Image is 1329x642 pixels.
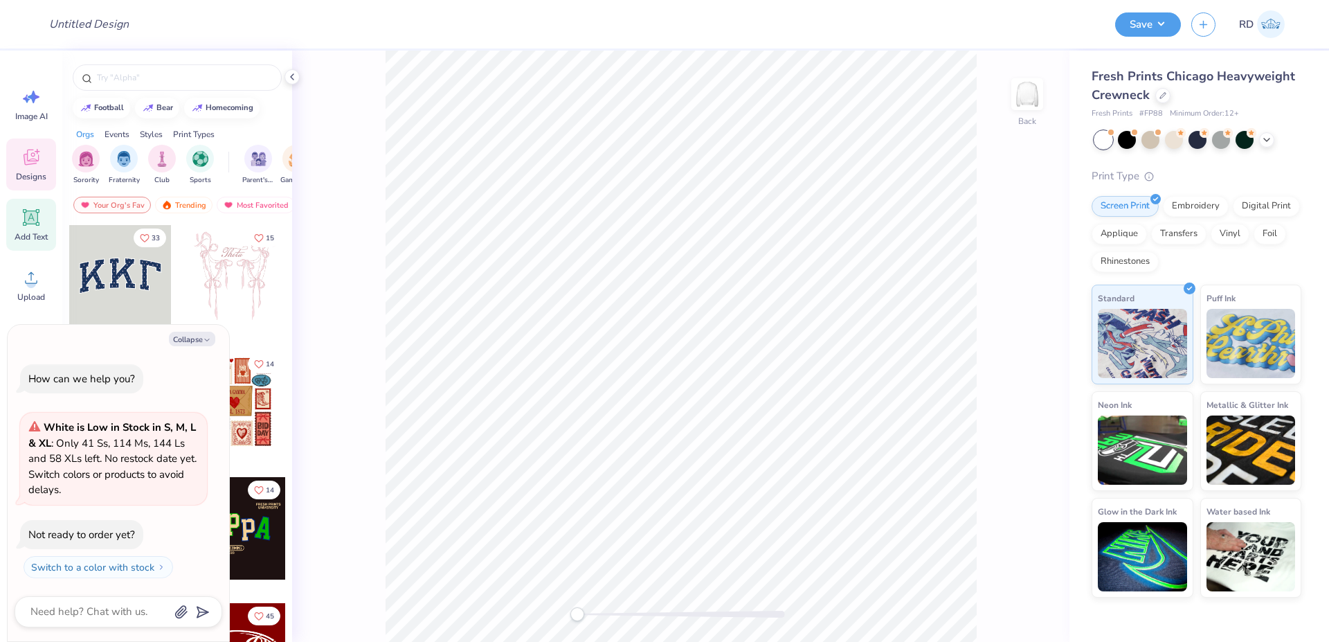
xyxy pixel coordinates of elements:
div: Rhinestones [1092,251,1159,272]
span: 14 [266,361,274,368]
span: Sports [190,175,211,186]
div: Most Favorited [217,197,295,213]
button: Like [134,229,166,247]
div: Not ready to order yet? [28,528,135,542]
button: Save [1115,12,1181,37]
img: Glow in the Dark Ink [1098,522,1187,591]
div: Vinyl [1211,224,1249,244]
button: bear [135,98,179,118]
div: Print Types [173,128,215,141]
button: filter button [72,145,100,186]
span: Water based Ink [1206,504,1270,519]
span: 14 [266,487,274,494]
img: trend_line.gif [192,104,203,112]
span: Add Text [15,231,48,242]
span: Standard [1098,291,1134,305]
div: filter for Fraternity [109,145,140,186]
div: bear [156,104,173,112]
img: Metallic & Glitter Ink [1206,416,1296,485]
img: Parent's Weekend Image [251,151,266,167]
span: Image AI [15,111,48,122]
img: Game Day Image [289,151,305,167]
img: Neon Ink [1098,416,1187,485]
img: trending.gif [161,200,172,210]
button: filter button [242,145,274,186]
div: Orgs [76,128,94,141]
button: filter button [280,145,312,186]
img: Switch to a color with stock [157,563,165,571]
div: Your Org's Fav [73,197,151,213]
button: filter button [186,145,214,186]
span: Metallic & Glitter Ink [1206,398,1288,412]
div: filter for Parent's Weekend [242,145,274,186]
span: Designs [16,171,46,182]
button: Like [248,229,280,247]
button: Like [248,481,280,499]
div: football [94,104,124,112]
img: Sorority Image [78,151,94,167]
strong: White is Low in Stock in S, M, L & XL [28,420,196,450]
span: Fraternity [109,175,140,186]
div: filter for Club [148,145,176,186]
a: RD [1233,10,1291,38]
span: Minimum Order: 12 + [1170,108,1239,120]
img: Standard [1098,309,1187,378]
div: Screen Print [1092,196,1159,217]
span: 15 [266,235,274,242]
span: RD [1239,17,1254,33]
span: 33 [152,235,160,242]
button: filter button [109,145,140,186]
div: Styles [140,128,163,141]
button: filter button [148,145,176,186]
img: Sports Image [192,151,208,167]
img: Water based Ink [1206,522,1296,591]
span: Fresh Prints [1092,108,1132,120]
button: Collapse [169,332,215,346]
div: filter for Sorority [72,145,100,186]
div: Accessibility label [570,607,584,621]
img: most_fav.gif [223,200,234,210]
span: 45 [266,613,274,620]
span: Upload [17,292,45,303]
div: Trending [155,197,213,213]
button: Like [248,355,280,373]
div: Digital Print [1233,196,1300,217]
span: Sorority [73,175,99,186]
span: Puff Ink [1206,291,1236,305]
img: Fraternity Image [116,151,132,167]
input: Untitled Design [38,10,140,38]
span: Neon Ink [1098,398,1132,412]
span: # FP88 [1139,108,1163,120]
div: Embroidery [1163,196,1229,217]
img: trend_line.gif [80,104,91,112]
span: Game Day [280,175,312,186]
div: Transfers [1151,224,1206,244]
span: Fresh Prints Chicago Heavyweight Crewneck [1092,68,1295,103]
button: homecoming [184,98,260,118]
div: Foil [1254,224,1286,244]
img: Club Image [154,151,170,167]
img: Puff Ink [1206,309,1296,378]
button: football [73,98,130,118]
img: Rommel Del Rosario [1257,10,1285,38]
div: homecoming [206,104,253,112]
button: Switch to a color with stock [24,556,173,578]
div: Events [105,128,129,141]
span: Parent's Weekend [242,175,274,186]
img: trend_line.gif [143,104,154,112]
div: Print Type [1092,168,1301,184]
div: filter for Sports [186,145,214,186]
button: Like [248,607,280,625]
div: filter for Game Day [280,145,312,186]
div: Back [1018,115,1036,127]
input: Try "Alpha" [96,71,273,84]
img: most_fav.gif [80,200,91,210]
div: How can we help you? [28,372,135,386]
span: Glow in the Dark Ink [1098,504,1177,519]
div: Applique [1092,224,1147,244]
img: Back [1013,80,1041,108]
span: Club [154,175,170,186]
span: : Only 41 Ss, 114 Ms, 144 Ls and 58 XLs left. No restock date yet. Switch colors or products to a... [28,420,197,497]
